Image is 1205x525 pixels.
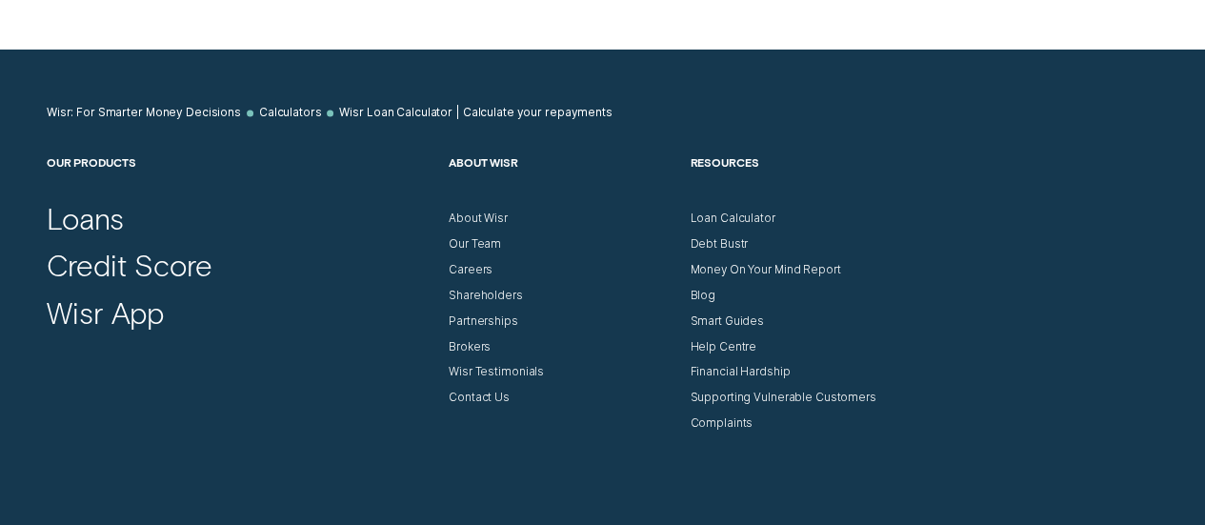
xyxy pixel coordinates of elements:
h2: About Wisr [449,155,675,212]
a: Loan Calculator [690,212,774,226]
a: About Wisr [449,212,508,226]
a: Money On Your Mind Report [690,263,840,277]
a: Careers [449,263,492,277]
a: Financial Hardship [690,364,790,378]
a: Credit Score [47,247,212,284]
a: Loans [47,200,124,237]
h2: Our Products [47,155,434,212]
a: Supporting Vulnerable Customers [690,390,875,404]
a: Complaints [690,415,753,430]
a: Calculators [259,106,322,120]
a: Blog [690,288,715,302]
a: Contact Us [449,390,510,404]
a: Partnerships [449,313,518,328]
a: Wisr Testimonials [449,364,544,378]
a: Help Centre [690,339,756,353]
a: Wisr: For Smarter Money Decisions [47,106,241,120]
a: Debt Bustr [690,237,748,252]
a: Brokers [449,339,491,353]
a: Wisr Loan Calculator | Calculate your repayments [339,106,612,120]
a: Smart Guides [690,313,764,328]
h2: Resources [690,155,916,212]
a: Shareholders [449,288,523,302]
a: Wisr App [47,293,164,331]
a: Our Team [449,237,501,252]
